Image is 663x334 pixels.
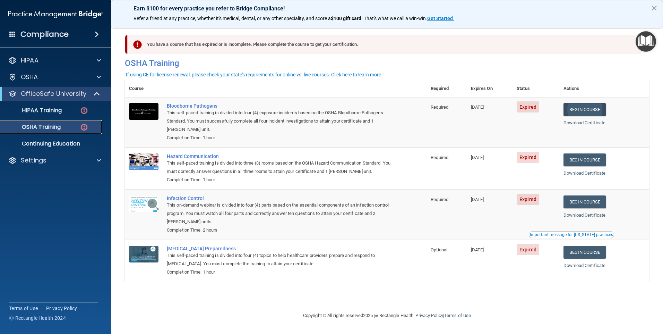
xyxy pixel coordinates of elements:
span: Expired [517,152,539,163]
a: Get Started [427,16,454,21]
a: Download Certificate [563,170,605,176]
span: Optional [431,247,447,252]
span: [DATE] [471,155,484,160]
a: Begin Course [563,103,606,116]
p: Settings [21,156,46,165]
div: You have a course that has expired or is incomplete. Please complete the course to get your certi... [128,35,642,54]
th: Status [513,80,559,97]
span: ! That's what we call a win-win. [361,16,427,21]
span: Required [431,197,448,202]
img: exclamation-circle-solid-danger.72ef9ffc.png [133,40,142,49]
div: This self-paced training is divided into three (3) rooms based on the OSHA Hazard Communication S... [167,159,392,176]
a: OfficeSafe University [8,90,101,98]
a: [MEDICAL_DATA] Preparedness [167,246,392,251]
a: Privacy Policy [46,305,77,312]
span: Ⓒ Rectangle Health 2024 [9,315,66,322]
span: [DATE] [471,105,484,110]
th: Course [125,80,163,97]
th: Expires On [467,80,513,97]
span: Refer a friend at any practice, whether it's medical, dental, or any other speciality, and score a [134,16,331,21]
a: OSHA [8,73,101,81]
div: Completion Time: 1 hour [167,134,392,142]
a: Infection Control [167,195,392,201]
p: OSHA Training [5,124,61,131]
div: Important message for [US_STATE] practices [530,233,613,237]
div: Copyright © All rights reserved 2025 @ Rectangle Health | | [260,304,514,327]
a: Hazard Communication [167,153,392,159]
th: Actions [559,80,649,97]
button: If using CE for license renewal, please check your state's requirements for online vs. live cours... [125,71,384,78]
img: danger-circle.6113f641.png [80,123,88,132]
div: This on-demand webinar is divided into four (4) parts based on the essential components of an inf... [167,201,392,226]
button: Read this if you are a dental practitioner in the state of CA [529,231,614,238]
p: OSHA [21,73,38,81]
img: PMB logo [8,7,103,21]
span: Expired [517,101,539,112]
strong: $100 gift card [331,16,361,21]
span: Required [431,105,448,110]
span: Expired [517,194,539,205]
a: Terms of Use [9,305,38,312]
button: Open Resource Center [636,31,656,52]
p: Earn $100 for every practice you refer to Bridge Compliance! [134,5,640,12]
button: Close [651,2,657,14]
a: Download Certificate [563,120,605,125]
div: Completion Time: 2 hours [167,226,392,234]
div: This self-paced training is divided into four (4) topics to help healthcare providers prepare and... [167,251,392,268]
a: Begin Course [563,246,606,259]
a: Download Certificate [563,212,605,218]
div: Completion Time: 1 hour [167,176,392,184]
div: Completion Time: 1 hour [167,268,392,276]
span: Required [431,155,448,160]
a: Begin Course [563,195,606,208]
span: [DATE] [471,247,484,252]
a: Settings [8,156,101,165]
a: HIPAA [8,56,101,65]
strong: Get Started [427,16,453,21]
th: Required [427,80,466,97]
a: Download Certificate [563,263,605,268]
span: Expired [517,244,539,255]
a: Privacy Policy [415,313,443,318]
a: Terms of Use [444,313,471,318]
p: HIPAA [21,56,38,65]
p: HIPAA Training [5,107,62,114]
a: Bloodborne Pathogens [167,103,392,109]
div: This self-paced training is divided into four (4) exposure incidents based on the OSHA Bloodborne... [167,109,392,134]
h4: Compliance [20,30,69,39]
p: Continuing Education [5,140,99,147]
span: [DATE] [471,197,484,202]
h4: OSHA Training [125,58,649,68]
a: Begin Course [563,153,606,166]
p: OfficeSafe University [21,90,86,98]
img: danger-circle.6113f641.png [80,106,88,115]
div: If using CE for license renewal, please check your state's requirements for online vs. live cours... [126,72,382,77]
